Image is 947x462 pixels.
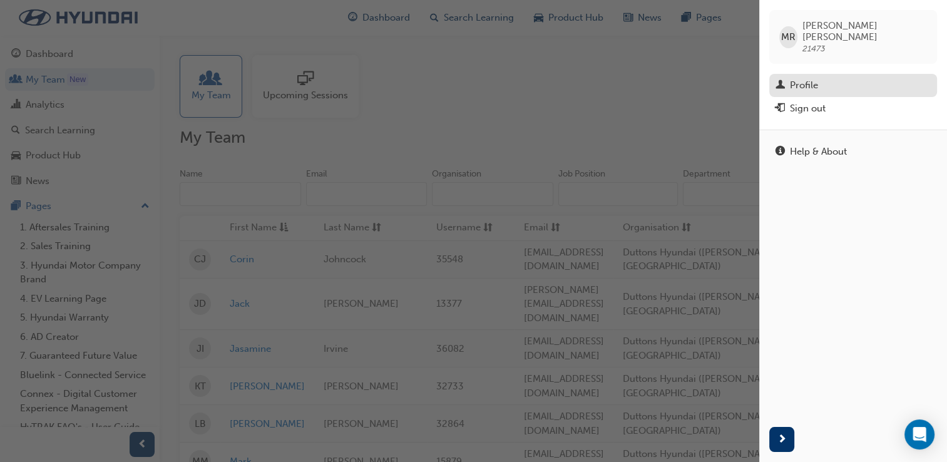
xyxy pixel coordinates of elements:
[776,80,785,91] span: man-icon
[904,419,934,449] div: Open Intercom Messenger
[769,140,937,163] a: Help & About
[790,78,818,93] div: Profile
[802,20,927,43] span: [PERSON_NAME] [PERSON_NAME]
[777,432,787,448] span: next-icon
[802,43,826,54] span: 21473
[790,101,826,116] div: Sign out
[776,146,785,158] span: info-icon
[790,145,847,159] div: Help & About
[769,97,937,120] button: Sign out
[781,30,796,44] span: MR
[769,74,937,97] a: Profile
[776,103,785,115] span: exit-icon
